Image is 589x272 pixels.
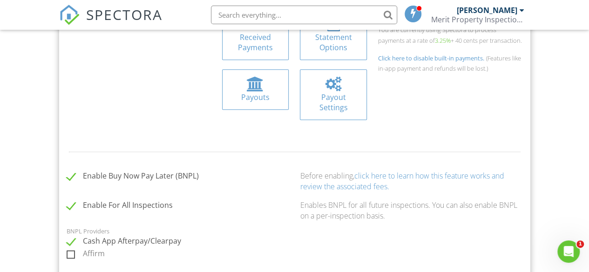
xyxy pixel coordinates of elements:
label: BNPL Providers [67,227,109,235]
label: Cash App Afterpay/Clearpay [67,237,181,248]
div: [PERSON_NAME] [457,6,517,15]
a: click here to learn how this feature works and review the associated fees. [300,171,504,191]
span: 3.25% [435,36,451,45]
div: Payout Settings [307,92,359,113]
iframe: Intercom live chat [557,240,580,263]
label: Affirm [67,249,105,261]
div: Statement Options [307,32,359,53]
div: Payouts [230,92,281,102]
label: Enable For All Inspections [67,201,173,212]
a: SPECTORA [59,13,162,32]
span: SPECTORA [86,5,162,24]
p: Enables BNPL for all future inspections. You can also enable BNPL on a per-inspection basis. [300,200,523,221]
div: Merit Property Inspections [431,15,524,24]
img: The Best Home Inspection Software - Spectora [59,5,80,25]
a: Received Payments [222,9,289,60]
a: Payout Settings [300,69,366,120]
span: You are currently using Spectora to process payments at a rate of + 40 cents per transaction. [378,26,522,44]
label: Enable Buy Now Pay Later (BNPL) [67,172,199,183]
a: Payouts [222,69,289,110]
div: Received Payments [230,32,281,53]
input: Search everything... [211,6,397,24]
span: 1 [576,240,584,248]
span: Click here to disable built-in payments. [378,54,484,62]
p: Before enabling, [300,171,523,192]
